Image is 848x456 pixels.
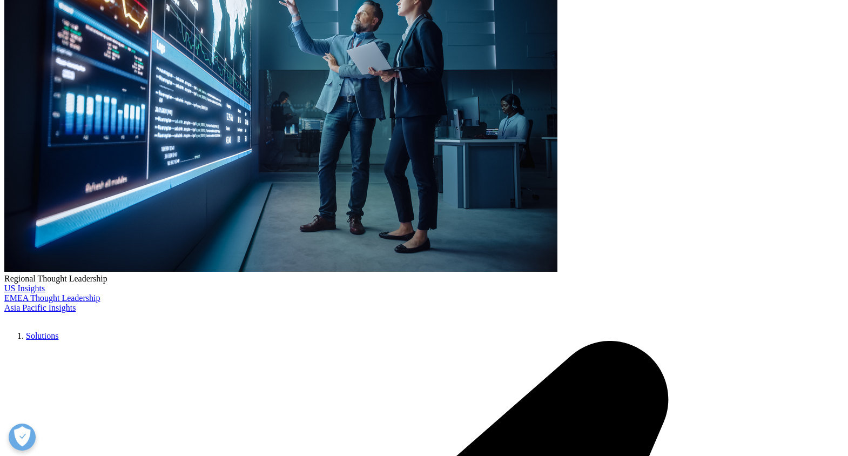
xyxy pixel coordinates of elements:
[4,284,45,293] a: US Insights
[9,424,36,451] button: Open Preferences
[4,293,100,303] a: EMEA Thought Leadership
[26,331,58,340] a: Solutions
[4,303,76,312] a: Asia Pacific Insights
[4,274,844,284] div: Regional Thought Leadership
